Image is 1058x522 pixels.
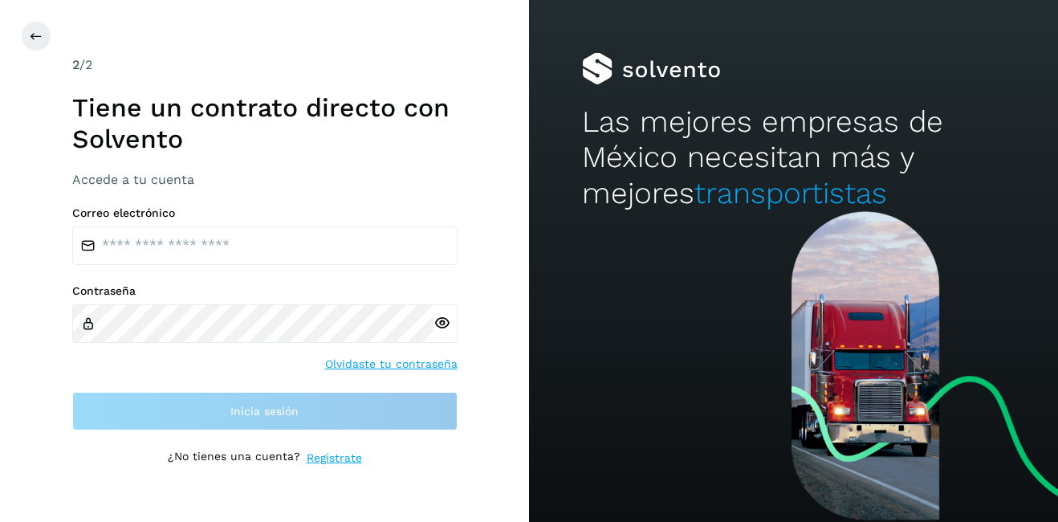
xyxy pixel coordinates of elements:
[582,104,1005,211] h2: Las mejores empresas de México necesitan más y mejores
[72,284,458,298] label: Contraseña
[307,450,362,467] a: Regístrate
[230,406,299,417] span: Inicia sesión
[168,450,300,467] p: ¿No tienes una cuenta?
[72,172,458,187] h3: Accede a tu cuenta
[72,55,458,75] div: /2
[72,206,458,220] label: Correo electrónico
[72,92,458,154] h1: Tiene un contrato directo con Solvento
[72,392,458,430] button: Inicia sesión
[325,356,458,373] a: Olvidaste tu contraseña
[694,176,887,210] span: transportistas
[72,57,79,72] span: 2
